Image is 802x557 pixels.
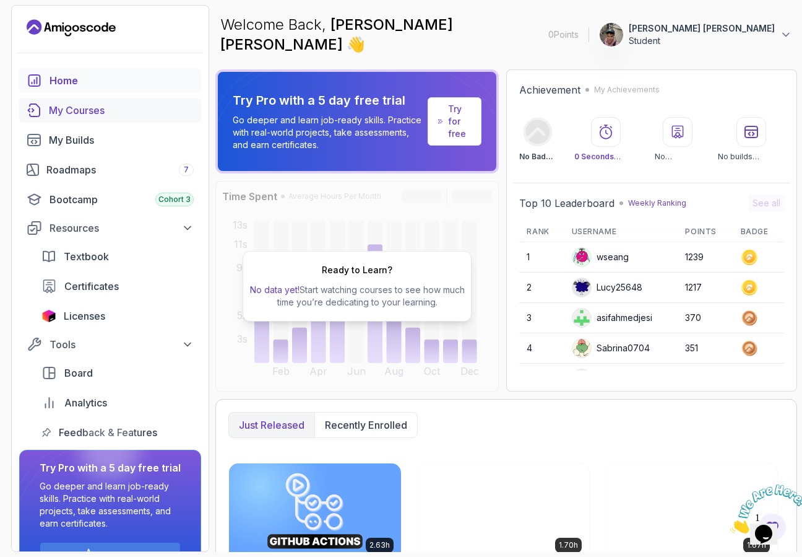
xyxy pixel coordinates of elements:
[19,217,201,239] button: Resources
[519,242,564,273] td: 1
[448,103,471,140] a: Try for free
[519,364,564,394] td: 5
[628,198,686,208] p: Weekly Ranking
[5,5,82,54] img: Chat attention grabber
[345,32,368,56] span: 👋
[572,308,652,328] div: asifahmedjesi
[600,23,623,46] img: user profile image
[369,540,390,550] p: 2.63h
[725,480,802,538] iframe: chat widget
[233,92,423,109] p: Try Pro with a 5 day free trial
[572,338,650,358] div: Sabrina0704
[64,309,105,323] span: Licenses
[629,35,775,47] p: Student
[572,278,591,297] img: default monster avatar
[220,15,538,55] p: Welcome Back,
[50,73,194,88] div: Home
[19,98,201,123] a: courses
[322,264,392,276] h2: Ready to Learn?
[559,540,578,550] p: 1.70h
[678,273,733,303] td: 1217
[50,221,194,235] div: Resources
[519,303,564,333] td: 3
[158,195,191,204] span: Cohort 3
[220,15,453,53] span: [PERSON_NAME] [PERSON_NAME]
[519,273,564,303] td: 2
[34,361,201,385] a: board
[572,247,629,267] div: wseang
[747,540,766,550] p: 1.67h
[572,339,591,357] img: default monster avatar
[19,68,201,93] a: home
[548,29,579,41] p: 0 Points
[50,192,194,207] div: Bootcamp
[629,22,775,35] p: [PERSON_NAME] [PERSON_NAME]
[64,249,109,264] span: Textbook
[64,395,107,410] span: Analytics
[41,310,56,322] img: jetbrains icon
[34,274,201,299] a: certificates
[64,366,93,380] span: Board
[49,103,194,118] div: My Courses
[34,420,201,445] a: feedback
[233,114,423,151] p: Go deeper and learn job-ready skills. Practice with real-world projects, take assessments, and ea...
[519,196,614,211] h2: Top 10 Leaderboard
[5,5,10,15] span: 1
[599,22,792,47] button: user profile image[PERSON_NAME] [PERSON_NAME]Student
[678,333,733,364] td: 351
[19,187,201,212] a: bootcamp
[572,369,591,388] img: user profile image
[325,418,407,432] p: Recently enrolled
[239,418,304,432] p: Just released
[519,333,564,364] td: 4
[572,278,642,297] div: Lucy25648
[749,195,784,212] button: See all
[718,152,784,162] p: No builds completed
[574,152,621,161] span: 0 Seconds
[250,284,300,295] span: No data yet!
[50,337,194,352] div: Tools
[678,303,733,333] td: 370
[678,242,733,273] td: 1239
[248,284,466,309] p: Start watching courses to see how much time you’re dedicating to your learning.
[428,97,481,146] a: Try for free
[519,82,580,97] h2: Achievement
[27,18,116,38] a: Landing page
[519,152,556,162] p: No Badge :(
[655,152,701,162] p: No certificates
[46,162,194,177] div: Roadmaps
[229,413,314,437] button: Just released
[34,244,201,269] a: textbook
[572,369,626,388] div: amacut
[574,152,637,162] p: Watched
[564,222,678,242] th: Username
[34,390,201,415] a: analytics
[678,364,733,394] td: 295
[49,133,194,147] div: My Builds
[19,333,201,356] button: Tools
[572,248,591,266] img: default monster avatar
[519,222,564,242] th: Rank
[19,128,201,152] a: builds
[184,165,189,175] span: 7
[19,157,201,182] a: roadmaps
[594,85,660,95] p: My Achievements
[64,279,119,294] span: Certificates
[572,309,591,327] img: user profile image
[59,425,157,440] span: Feedback & Features
[40,480,181,530] p: Go deeper and learn job-ready skills. Practice with real-world projects, take assessments, and ea...
[733,222,784,242] th: Badge
[314,413,417,437] button: Recently enrolled
[678,222,733,242] th: Points
[34,304,201,328] a: licenses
